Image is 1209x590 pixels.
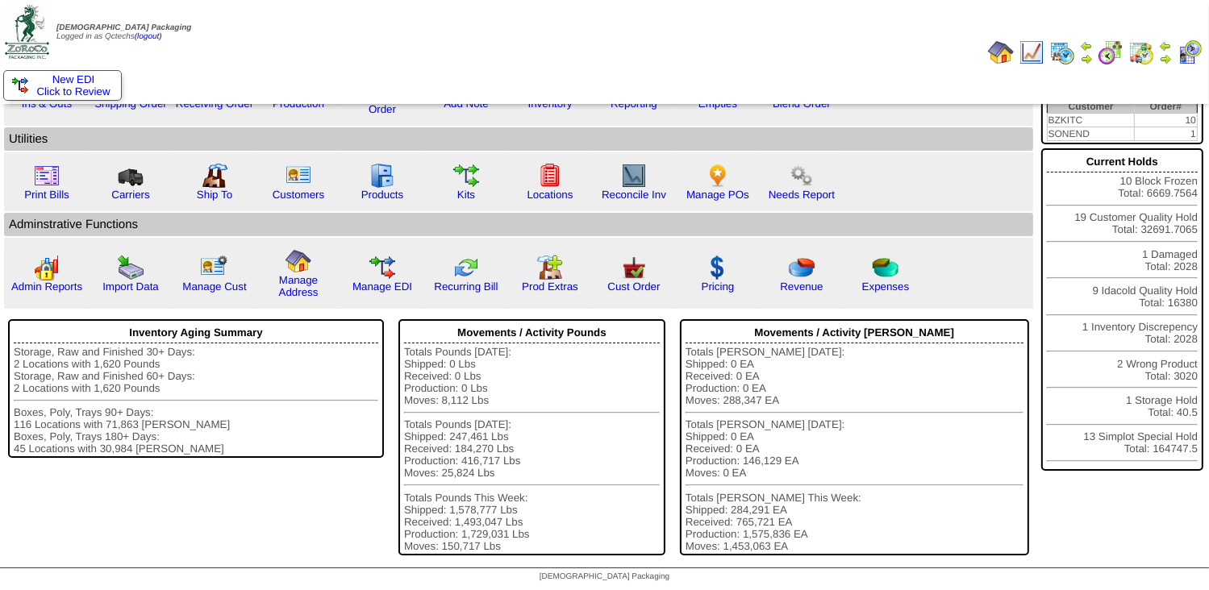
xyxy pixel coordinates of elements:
img: calendarprod.gif [1049,39,1075,65]
a: Manage POs [686,189,749,201]
td: Adminstrative Functions [4,213,1033,236]
a: (logout) [135,32,162,41]
img: calendarcustomer.gif [1177,39,1203,65]
img: import.gif [118,255,144,280]
a: Ship To [197,189,232,201]
img: workflow.gif [453,163,479,189]
a: Prod Extras [522,280,578,293]
img: factory2.gif [202,163,227,189]
a: Pricing [702,280,735,293]
td: Utilities [4,127,1033,151]
span: Click to Review [12,85,113,98]
a: New EDI Click to Review [12,73,113,98]
img: zoroco-logo-small.webp [5,5,49,59]
span: [DEMOGRAPHIC_DATA] Packaging [56,23,191,32]
div: Current Holds [1047,152,1198,172]
span: New EDI [52,73,95,85]
img: truck3.gif [118,163,144,189]
img: arrowright.gif [1159,52,1172,65]
img: managecust.png [200,255,230,280]
img: calendarblend.gif [1098,39,1124,65]
a: Cust Order [607,280,660,293]
a: Admin Reports [11,280,82,293]
a: Manage Cust [182,280,246,293]
img: calendarinout.gif [1128,39,1154,65]
img: po.png [705,163,731,189]
img: pie_chart.png [789,255,815,280]
img: line_graph2.gif [621,163,647,189]
div: Movements / Activity [PERSON_NAME] [686,322,1023,343]
a: Reconcile Inv [602,189,666,201]
img: reconcile.gif [453,255,479,280]
img: prodextras.gif [537,255,563,280]
a: Recurring Bill [434,280,498,293]
img: dollar.gif [705,255,731,280]
img: workflow.png [789,163,815,189]
img: edi.gif [369,255,395,280]
td: BZKITC [1047,114,1135,127]
div: Storage, Raw and Finished 30+ Days: 2 Locations with 1,620 Pounds Storage, Raw and Finished 60+ D... [14,346,378,455]
img: arrowleft.gif [1080,39,1093,52]
img: home.gif [286,248,311,274]
img: locations.gif [537,163,563,189]
a: Expenses [862,280,910,293]
img: line_graph.gif [1019,39,1044,65]
td: 10 [1135,114,1198,127]
a: Needs Report [769,189,835,201]
div: Totals [PERSON_NAME] [DATE]: Shipped: 0 EA Received: 0 EA Production: 0 EA Moves: 288,347 EA Tota... [686,346,1023,552]
img: arrowright.gif [1080,52,1093,65]
img: graph2.png [34,255,60,280]
a: Manage Address [279,274,319,298]
img: home.gif [988,39,1014,65]
img: cabinet.gif [369,163,395,189]
a: Revenue [780,280,823,293]
img: invoice2.gif [34,163,60,189]
a: Customers [273,189,324,201]
div: Movements / Activity Pounds [404,322,660,343]
td: 1 [1135,127,1198,141]
div: Inventory Aging Summary [14,322,378,343]
div: 10 Block Frozen Total: 6669.7564 19 Customer Quality Hold Total: 32691.7065 1 Damaged Total: 2028... [1041,148,1203,471]
img: ediSmall.gif [12,77,28,93]
a: Manage EDI [352,280,412,293]
a: Kits [457,189,475,201]
a: Import Data [102,280,159,293]
a: Locations [527,189,573,201]
td: SONEND [1047,127,1135,141]
a: Print Bills [24,189,69,201]
img: customers.gif [286,163,311,189]
span: Logged in as Qctechs [56,23,191,41]
img: arrowleft.gif [1159,39,1172,52]
a: Products [361,189,404,201]
div: Totals Pounds [DATE]: Shipped: 0 Lbs Received: 0 Lbs Production: 0 Lbs Moves: 8,112 Lbs Totals Po... [404,346,660,552]
img: cust_order.png [621,255,647,280]
a: Carriers [111,189,149,201]
img: pie_chart2.png [873,255,898,280]
span: [DEMOGRAPHIC_DATA] Packaging [540,572,669,581]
